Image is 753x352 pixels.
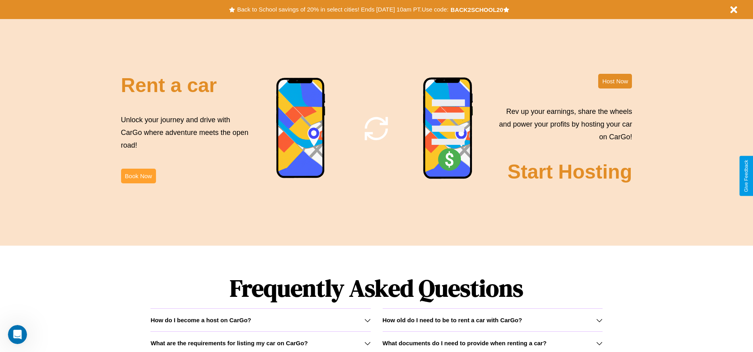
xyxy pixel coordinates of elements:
[383,317,522,323] h3: How old do I need to be to rent a car with CarGo?
[508,160,632,183] h2: Start Hosting
[150,317,251,323] h3: How do I become a host on CarGo?
[121,113,251,152] p: Unlock your journey and drive with CarGo where adventure meets the open road!
[150,268,602,308] h1: Frequently Asked Questions
[276,77,326,179] img: phone
[383,340,547,346] h3: What documents do I need to provide when renting a car?
[8,325,27,344] iframe: Intercom live chat
[743,160,749,192] div: Give Feedback
[598,74,632,88] button: Host Now
[150,340,308,346] h3: What are the requirements for listing my car on CarGo?
[121,169,156,183] button: Book Now
[235,4,450,15] button: Back to School savings of 20% in select cities! Ends [DATE] 10am PT.Use code:
[451,6,503,13] b: BACK2SCHOOL20
[423,77,474,180] img: phone
[494,105,632,144] p: Rev up your earnings, share the wheels and power your profits by hosting your car on CarGo!
[121,74,217,97] h2: Rent a car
